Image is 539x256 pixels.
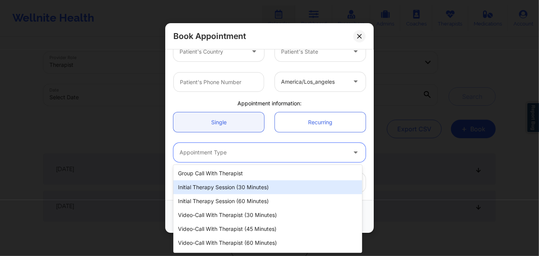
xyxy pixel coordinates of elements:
div: america/los_angeles [281,72,346,91]
input: Patient's Phone Number [173,72,264,92]
div: Appointment information: [168,99,371,107]
div: Group Call with Therapist [173,166,362,180]
div: Video-Call with Therapist (60 minutes) [173,236,362,250]
a: Single [173,112,264,132]
div: Initial Therapy Session (30 minutes) [173,180,362,194]
a: Recurring [275,112,366,132]
div: Video-Call with Therapist (45 minutes) [173,222,362,236]
div: Video-Call with Therapist (30 minutes) [173,208,362,222]
h2: Book Appointment [173,31,246,41]
div: Initial Therapy Session (60 minutes) [173,194,362,208]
